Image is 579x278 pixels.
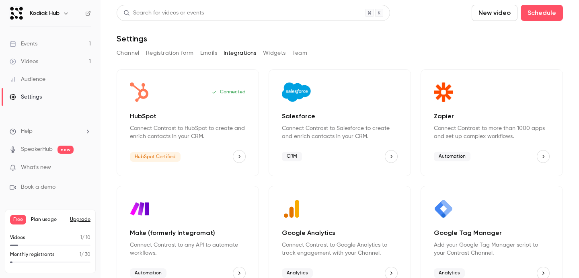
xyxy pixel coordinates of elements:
[123,9,204,17] div: Search for videos or events
[282,124,398,140] p: Connect Contrast to Salesforce to create and enrich contacts in your CRM.
[282,228,398,238] p: Google Analytics
[117,47,140,60] button: Channel
[80,252,81,257] span: 1
[130,241,246,257] p: Connect Contrast to any API to automate workflows.
[434,241,550,257] p: Add your Google Tag Manager script to your Contrast Channel.
[434,228,550,238] p: Google Tag Manager
[292,47,308,60] button: Team
[130,152,181,162] span: HubSpot Certified
[269,69,411,176] div: Salesforce
[80,251,90,258] p: / 30
[21,163,51,172] span: What's new
[434,268,465,278] span: Analytics
[282,111,398,121] p: Salesforce
[10,234,25,241] p: Videos
[146,47,194,60] button: Registration form
[434,111,550,121] p: Zapier
[70,216,90,223] button: Upgrade
[385,150,398,163] button: Salesforce
[10,127,91,136] li: help-dropdown-opener
[30,9,60,17] h6: Kodiak Hub
[263,47,286,60] button: Widgets
[521,5,563,21] button: Schedule
[117,34,147,43] h1: Settings
[233,150,246,163] button: HubSpot
[282,241,398,257] p: Connect Contrast to Google Analytics to track engagement with your Channel.
[434,124,550,140] p: Connect Contrast to more than 1000 apps and set up complex workflows.
[130,124,246,140] p: Connect Contrast to HubSpot to create and enrich contacts in your CRM.
[212,89,246,95] p: Connected
[10,7,23,20] img: Kodiak Hub
[31,216,65,223] span: Plan usage
[434,152,470,161] span: Automation
[117,69,259,176] div: HubSpot
[80,234,90,241] p: / 10
[537,150,550,163] button: Zapier
[10,215,26,224] span: Free
[10,251,55,258] p: Monthly registrants
[282,268,313,278] span: Analytics
[80,235,82,240] span: 1
[10,93,42,101] div: Settings
[130,228,246,238] p: Make (formerly Integromat)
[10,40,37,48] div: Events
[57,146,74,154] span: new
[10,58,38,66] div: Videos
[224,47,257,60] button: Integrations
[472,5,517,21] button: New video
[130,111,246,121] p: HubSpot
[21,183,55,192] span: Book a demo
[130,268,166,278] span: Automation
[10,75,45,83] div: Audience
[421,69,563,176] div: Zapier
[282,152,302,161] span: CRM
[200,47,217,60] button: Emails
[21,145,53,154] a: SpeakerHub
[21,127,33,136] span: Help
